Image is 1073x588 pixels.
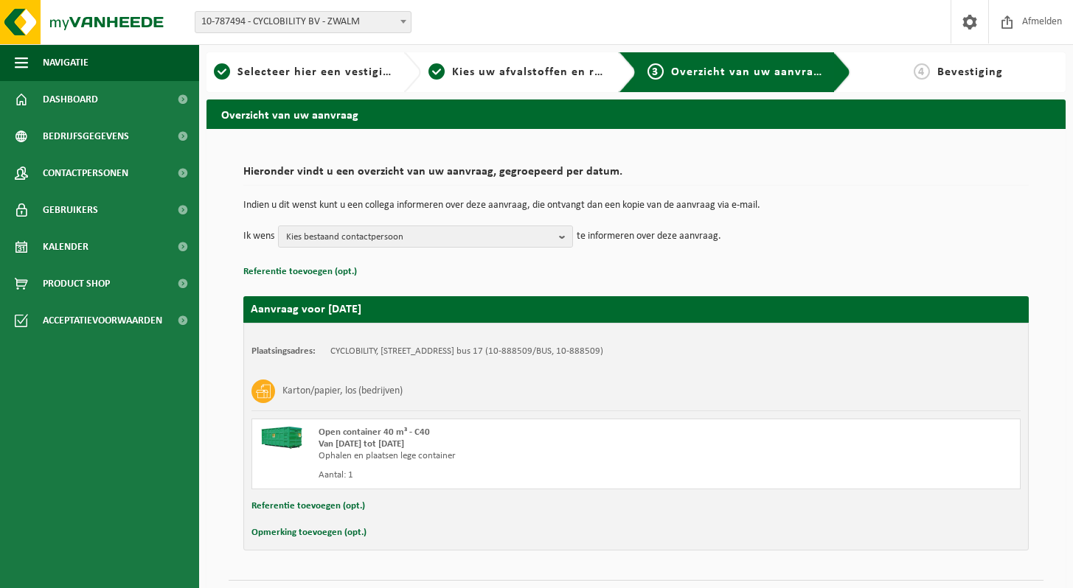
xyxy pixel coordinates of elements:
span: 1 [214,63,230,80]
button: Referentie toevoegen (opt.) [243,262,357,281]
img: HK-XC-40-GN-00.png [260,427,304,449]
span: 2 [428,63,445,80]
td: CYCLOBILITY, [STREET_ADDRESS] bus 17 (10-888509/BUS, 10-888509) [330,346,603,357]
div: Ophalen en plaatsen lege container [319,450,695,462]
p: Ik wens [243,225,274,248]
span: Kies bestaand contactpersoon [286,226,553,248]
span: Product Shop [43,265,110,302]
h3: Karton/papier, los (bedrijven) [282,379,403,403]
span: Bevestiging [937,66,1003,78]
button: Kies bestaand contactpersoon [278,225,573,248]
span: Navigatie [43,44,88,81]
span: Open container 40 m³ - C40 [319,427,430,437]
div: Aantal: 1 [319,469,695,481]
a: 1Selecteer hier een vestiging [214,63,392,81]
span: Acceptatievoorwaarden [43,302,162,339]
span: Selecteer hier een vestiging [237,66,397,78]
span: Kalender [43,228,88,265]
span: Contactpersonen [43,155,128,192]
span: Bedrijfsgegevens [43,118,129,155]
p: Indien u dit wenst kunt u een collega informeren over deze aanvraag, die ontvangt dan een kopie v... [243,200,1029,211]
span: Kies uw afvalstoffen en recipiënten [452,66,655,78]
span: Dashboard [43,81,98,118]
span: 10-787494 - CYCLOBILITY BV - ZWALM [195,12,411,32]
span: Gebruikers [43,192,98,228]
strong: Plaatsingsadres: [251,346,316,356]
strong: Aanvraag voor [DATE] [251,304,361,315]
a: 2Kies uw afvalstoffen en recipiënten [428,63,606,81]
button: Opmerking toevoegen (opt.) [251,523,367,542]
span: 4 [914,63,930,80]
span: Overzicht van uw aanvraag [671,66,827,78]
strong: Van [DATE] tot [DATE] [319,439,404,449]
h2: Overzicht van uw aanvraag [206,99,1066,128]
h2: Hieronder vindt u een overzicht van uw aanvraag, gegroepeerd per datum. [243,166,1029,186]
span: 3 [647,63,664,80]
span: 10-787494 - CYCLOBILITY BV - ZWALM [195,11,412,33]
p: te informeren over deze aanvraag. [577,225,721,248]
button: Referentie toevoegen (opt.) [251,497,365,516]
